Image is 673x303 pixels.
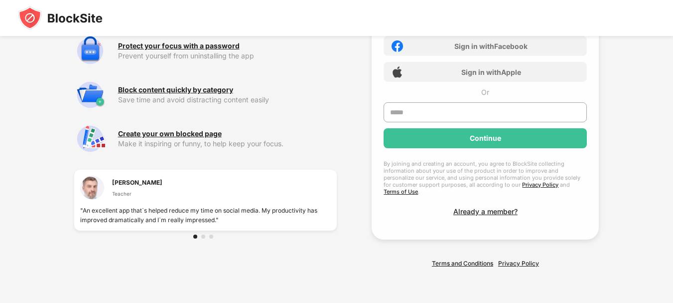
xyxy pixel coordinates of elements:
[392,40,403,52] img: facebook-icon.png
[118,140,337,148] div: Make it inspiring or funny, to help keep your focus.
[112,190,162,198] div: Teacher
[384,160,587,195] div: By joining and creating an account, you agree to BlockSite collecting information about your use ...
[118,86,233,94] div: Block content quickly by category
[74,79,106,111] img: premium-category.svg
[481,88,489,96] div: Or
[74,123,106,155] img: premium-customize-block-page.svg
[453,207,518,216] div: Already a member?
[384,188,418,195] a: Terms of Use
[80,206,331,225] div: "An excellent app that`s helped reduce my time on social media. My productivity has improved dram...
[461,68,521,76] div: Sign in with Apple
[118,96,337,104] div: Save time and avoid distracting content easily
[522,181,558,188] a: Privacy Policy
[498,260,539,267] a: Privacy Policy
[118,52,337,60] div: Prevent yourself from uninstalling the app
[80,176,104,200] img: testimonial-1.jpg
[392,66,403,78] img: apple-icon.png
[74,35,106,67] img: premium-password-protection.svg
[118,130,222,138] div: Create your own blocked page
[454,42,528,50] div: Sign in with Facebook
[118,42,240,50] div: Protect your focus with a password
[112,178,162,187] div: [PERSON_NAME]
[470,134,501,142] div: Continue
[18,6,103,30] img: blocksite-icon-black.svg
[432,260,493,267] a: Terms and Conditions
